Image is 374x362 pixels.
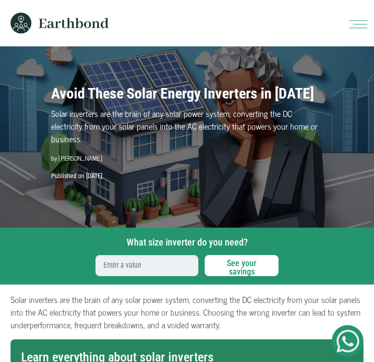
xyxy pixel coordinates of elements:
[6,4,109,42] a: Earthbond icon logo Earthbond text logo
[6,13,36,34] img: Earthbond icon logo
[51,107,323,145] p: Solar inverters are the brain of any solar power system, converting the DC electricity from your ...
[51,85,323,103] h1: Avoid These Solar Energy Inverters in [DATE]
[349,20,368,28] img: Menu icon
[205,255,279,276] button: See your savings
[11,293,363,331] p: Solar inverters are the brain of any solar power system, converting the DC electricity from your ...
[51,153,323,163] p: by [PERSON_NAME]
[343,16,356,31] button: Toggle navigation
[39,18,109,28] img: Earthbond text logo
[337,330,359,353] img: Get Started On Earthbond Via Whatsapp
[95,255,198,276] input: Enter a value
[45,171,330,181] p: Published on [DATE]
[13,236,361,249] label: What size inverter do you need?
